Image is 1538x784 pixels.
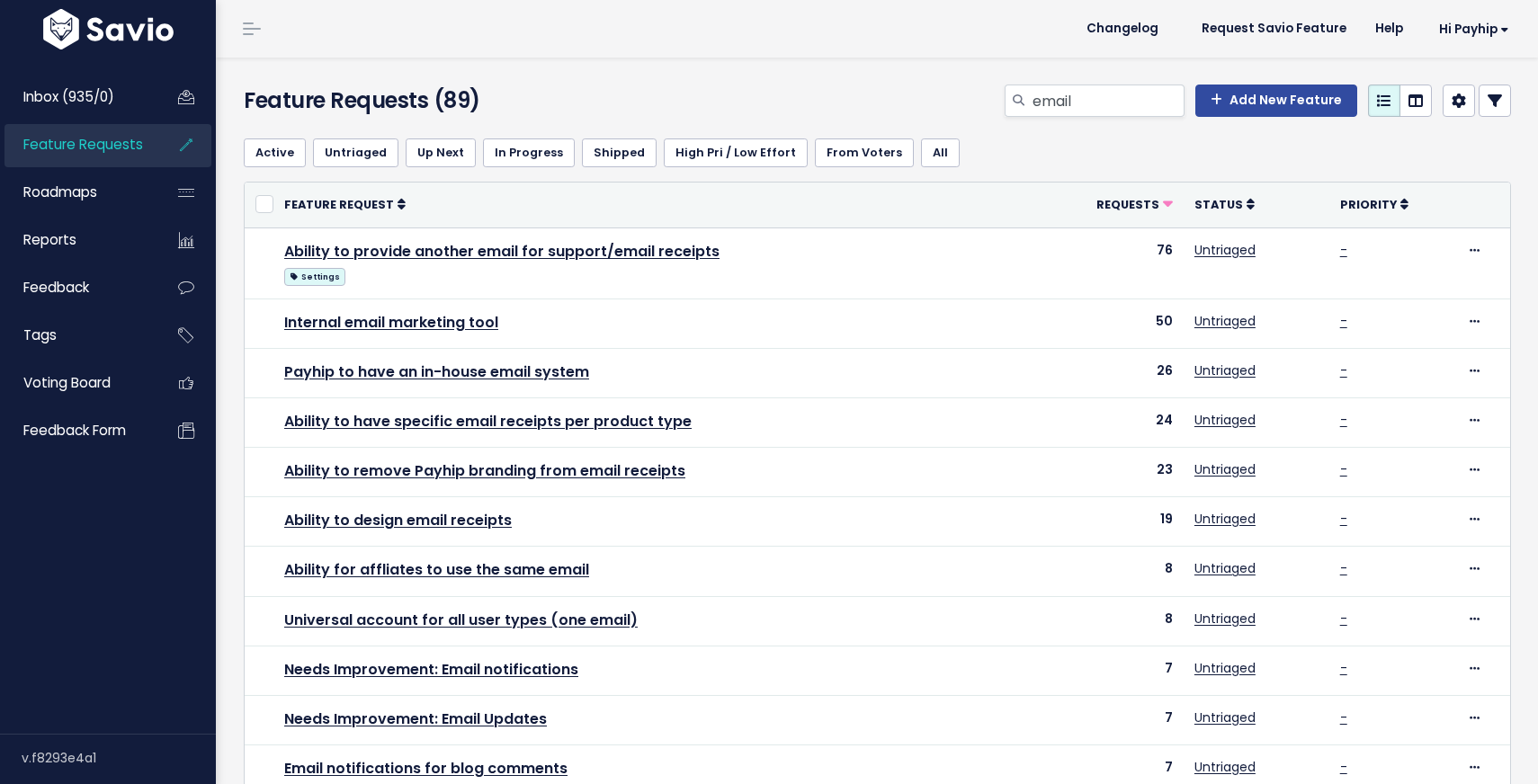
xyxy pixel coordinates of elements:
a: Untriaged [1194,241,1256,259]
td: 23 [1045,448,1183,497]
a: Hi Payhip [1417,15,1524,43]
span: Tags [23,325,57,344]
span: Feedback form [23,421,126,440]
a: - [1340,708,1347,726]
a: Ability to remove Payhip branding from email receipts [284,460,685,481]
a: Ability to have specific email receipts per product type [284,411,692,432]
a: Tags [4,315,149,356]
a: - [1340,510,1347,528]
a: Email notifications for blog comments [284,758,568,779]
span: Feature Request [284,197,394,212]
a: Feedback [4,267,149,308]
a: Ability to provide another email for support/email receipts [284,241,720,262]
span: Roadmaps [23,183,97,201]
a: High Pri / Low Effort [664,138,808,167]
a: Untriaged [1194,659,1256,677]
span: Priority [1340,197,1397,212]
a: Ability to design email receipts [284,510,512,530]
span: Settings [284,268,345,286]
td: 26 [1045,348,1183,397]
a: Voting Board [4,362,149,404]
a: Internal email marketing tool [284,312,498,333]
td: 7 [1045,696,1183,745]
a: - [1340,361,1347,379]
td: 24 [1045,397,1183,447]
a: Needs Improvement: Email Updates [284,708,547,729]
a: - [1340,610,1347,628]
td: 50 [1045,298,1183,348]
a: Untriaged [1194,559,1256,577]
a: In Progress [483,138,575,167]
a: - [1340,411,1347,429]
a: - [1340,241,1347,259]
span: Feedback [23,278,89,297]
a: - [1340,312,1347,330]
a: Untriaged [313,138,398,167]
span: Requests [1096,197,1159,212]
a: - [1340,460,1347,478]
a: Untriaged [1194,361,1256,379]
img: logo-white.9d6f32f41409.svg [39,9,178,49]
a: Payhip to have an in-house email system [284,361,589,382]
td: 8 [1045,547,1183,596]
a: Ability for affliates to use the same email [284,559,589,580]
a: Active [244,138,306,167]
a: Untriaged [1194,708,1256,726]
a: From Voters [815,138,914,167]
a: Untriaged [1194,411,1256,429]
a: Untriaged [1194,460,1256,478]
a: Up Next [406,138,476,167]
a: Needs Improvement: Email notifications [284,659,578,680]
td: 19 [1045,497,1183,547]
div: v.f8293e4a1 [22,735,216,781]
a: Settings [284,264,345,287]
a: Untriaged [1194,312,1256,330]
span: Reports [23,230,76,249]
a: Shipped [582,138,657,167]
a: - [1340,659,1347,677]
a: Untriaged [1194,510,1256,528]
span: Changelog [1086,22,1158,35]
a: Universal account for all user types (one email) [284,610,638,630]
a: - [1340,758,1347,776]
a: Reports [4,219,149,261]
a: All [921,138,960,167]
a: Roadmaps [4,172,149,213]
a: Add New Feature [1195,85,1357,117]
a: Untriaged [1194,610,1256,628]
td: 76 [1045,227,1183,298]
span: Inbox (935/0) [23,87,114,106]
h4: Feature Requests (89) [244,85,648,117]
span: Voting Board [23,373,111,392]
a: Inbox (935/0) [4,76,149,118]
a: Requests [1096,195,1173,213]
span: Hi Payhip [1439,22,1509,36]
a: Request Savio Feature [1187,15,1361,42]
span: Status [1194,197,1243,212]
td: 7 [1045,646,1183,695]
a: Feature Requests [4,124,149,165]
a: - [1340,559,1347,577]
a: Status [1194,195,1255,213]
ul: Filter feature requests [244,138,1511,167]
input: Search features... [1031,85,1185,117]
a: Help [1361,15,1417,42]
a: Feature Request [284,195,406,213]
td: 8 [1045,596,1183,646]
a: Feedback form [4,410,149,451]
a: Priority [1340,195,1408,213]
span: Feature Requests [23,135,143,154]
a: Untriaged [1194,758,1256,776]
